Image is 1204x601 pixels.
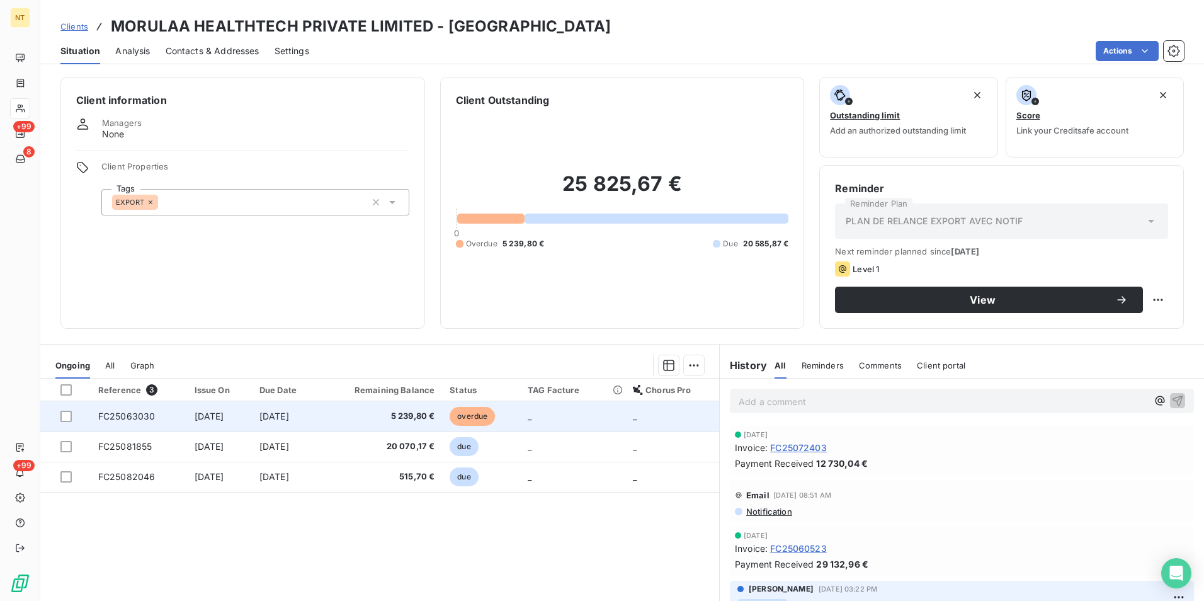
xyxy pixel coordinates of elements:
[830,125,966,135] span: Add an authorized outstanding limit
[816,558,868,571] span: 29 132,96 €
[846,215,1023,227] span: PLAN DE RELANCE EXPORT AVEC NOTIF
[859,360,902,370] span: Comments
[744,431,768,438] span: [DATE]
[102,128,125,140] span: None
[60,21,88,31] span: Clients
[456,171,789,209] h2: 25 825,67 €
[633,471,637,482] span: _
[259,471,289,482] span: [DATE]
[528,441,531,452] span: _
[259,385,312,395] div: Due Date
[10,8,30,28] div: NT
[735,542,768,555] span: Invoice :
[60,20,88,33] a: Clients
[98,471,156,482] span: FC25082046
[633,411,637,421] span: _
[98,441,152,452] span: FC25081855
[802,360,844,370] span: Reminders
[259,441,289,452] span: [DATE]
[735,441,768,454] span: Invoice :
[835,181,1168,196] h6: Reminder
[528,411,531,421] span: _
[835,287,1143,313] button: View
[770,542,827,555] span: FC25060523
[195,441,224,452] span: [DATE]
[633,441,637,452] span: _
[819,585,877,593] span: [DATE] 03:22 PM
[456,93,550,108] h6: Client Outstanding
[528,471,531,482] span: _
[745,507,792,517] span: Notification
[259,411,289,421] span: [DATE]
[450,467,478,486] span: due
[275,45,309,57] span: Settings
[101,161,409,179] span: Client Properties
[835,246,1168,256] span: Next reminder planned since
[166,45,259,57] span: Contacts & Addresses
[850,295,1115,305] span: View
[735,558,814,571] span: Payment Received
[98,411,156,421] span: FC25063030
[746,490,770,500] span: Email
[816,457,868,470] span: 12 730,04 €
[1096,41,1159,61] button: Actions
[111,15,611,38] h3: MORULAA HEALTHTECH PRIVATE LIMITED - [GEOGRAPHIC_DATA]
[327,385,434,395] div: Remaining Balance
[466,238,497,249] span: Overdue
[327,440,434,453] span: 20 070,17 €
[76,93,409,108] h6: Client information
[770,441,827,454] span: FC25072403
[130,360,155,370] span: Graph
[1006,77,1184,157] button: ScoreLink your Creditsafe account
[116,198,144,206] span: EXPORT
[1161,558,1191,588] div: Open Intercom Messenger
[775,360,786,370] span: All
[819,77,997,157] button: Outstanding limitAdd an authorized outstanding limit
[450,385,513,395] div: Status
[327,410,434,423] span: 5 239,80 €
[735,457,814,470] span: Payment Received
[743,238,789,249] span: 20 585,87 €
[105,360,115,370] span: All
[10,573,30,593] img: Logo LeanPay
[13,121,35,132] span: +99
[454,228,459,238] span: 0
[195,411,224,421] span: [DATE]
[503,238,545,249] span: 5 239,80 €
[1016,110,1040,120] span: Score
[115,45,150,57] span: Analysis
[450,407,495,426] span: overdue
[450,437,478,456] span: due
[853,264,879,274] span: Level 1
[98,384,179,396] div: Reference
[951,246,979,256] span: [DATE]
[327,471,434,483] span: 515,70 €
[633,385,712,395] div: Chorus Pro
[23,146,35,157] span: 8
[55,360,90,370] span: Ongoing
[60,45,100,57] span: Situation
[195,471,224,482] span: [DATE]
[528,385,618,395] div: TAG Facture
[773,491,831,499] span: [DATE] 08:51 AM
[720,358,767,373] h6: History
[830,110,900,120] span: Outstanding limit
[158,197,168,208] input: Add a tag
[749,583,814,595] span: [PERSON_NAME]
[744,532,768,539] span: [DATE]
[723,238,737,249] span: Due
[195,385,244,395] div: Issue On
[1016,125,1128,135] span: Link your Creditsafe account
[102,118,142,128] span: Managers
[13,460,35,471] span: +99
[146,384,157,396] span: 3
[917,360,965,370] span: Client portal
